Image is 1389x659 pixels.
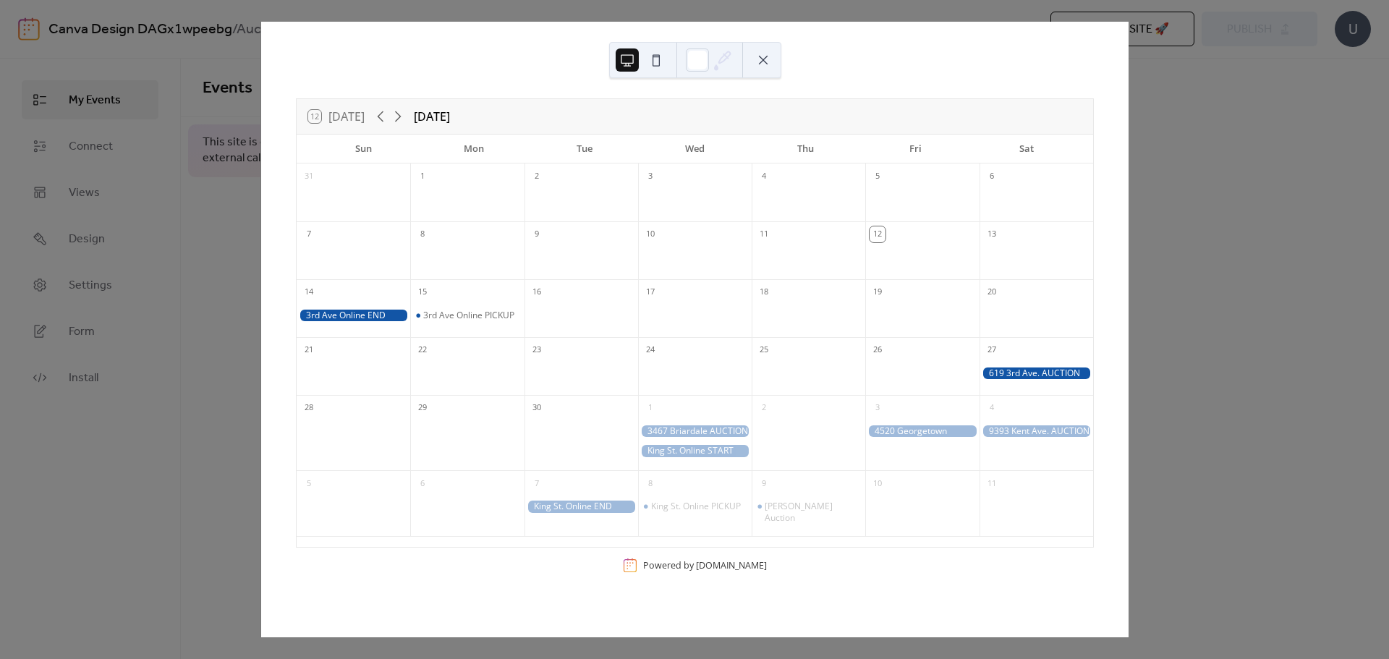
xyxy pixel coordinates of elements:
[696,559,767,571] a: [DOMAIN_NAME]
[524,501,638,513] div: King St. Online END
[984,400,1000,416] div: 4
[870,169,885,184] div: 5
[414,108,450,125] div: [DATE]
[529,400,545,416] div: 30
[870,342,885,358] div: 26
[984,342,1000,358] div: 27
[529,135,640,163] div: Tue
[297,310,410,322] div: 3rd Ave Online END
[415,226,430,242] div: 8
[415,400,430,416] div: 29
[308,135,419,163] div: Sun
[870,400,885,416] div: 3
[640,135,750,163] div: Wed
[419,135,530,163] div: Mon
[638,501,752,512] div: King St. Online PICKUP
[865,425,979,438] div: 4520 Georgetown AUCTION
[301,342,317,358] div: 21
[301,475,317,491] div: 5
[638,425,752,438] div: 3467 Briardale AUCTION
[642,400,658,416] div: 1
[415,342,430,358] div: 22
[984,169,1000,184] div: 6
[301,284,317,300] div: 14
[301,400,317,416] div: 28
[651,501,741,512] div: King St. Online PICKUP
[642,169,658,184] div: 3
[642,475,658,491] div: 8
[529,284,545,300] div: 16
[984,226,1000,242] div: 13
[529,226,545,242] div: 9
[529,342,545,358] div: 23
[861,135,972,163] div: Fri
[870,284,885,300] div: 19
[870,226,885,242] div: 12
[423,310,514,321] div: 3rd Ave Online PICKUP
[756,400,772,416] div: 2
[638,445,752,457] div: King St. Online START
[984,284,1000,300] div: 20
[756,284,772,300] div: 18
[984,475,1000,491] div: 11
[301,226,317,242] div: 7
[642,226,658,242] div: 10
[301,169,317,184] div: 31
[415,475,430,491] div: 6
[756,475,772,491] div: 9
[752,501,865,523] div: Adele Auction
[756,226,772,242] div: 11
[756,169,772,184] div: 4
[980,425,1093,438] div: 9393 Kent Ave. AUCTION LIVE
[765,501,859,523] div: [PERSON_NAME] Auction
[756,342,772,358] div: 25
[415,284,430,300] div: 15
[529,475,545,491] div: 7
[643,559,767,571] div: Powered by
[750,135,861,163] div: Thu
[980,367,1093,380] div: 619 3rd Ave. AUCTION LIVE
[415,169,430,184] div: 1
[529,169,545,184] div: 2
[642,284,658,300] div: 17
[410,310,524,321] div: 3rd Ave Online PICKUP
[870,475,885,491] div: 10
[971,135,1082,163] div: Sat
[642,342,658,358] div: 24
